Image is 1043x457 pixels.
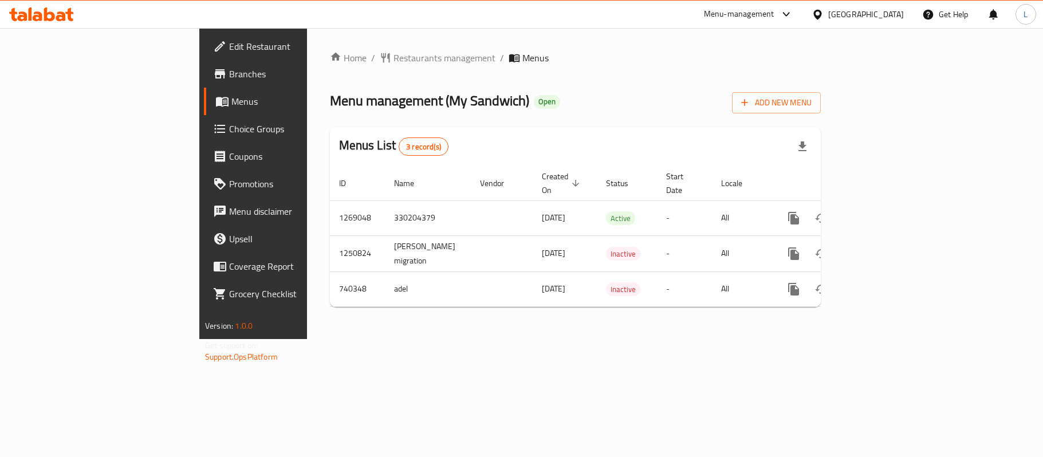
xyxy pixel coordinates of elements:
[204,253,373,280] a: Coverage Report
[229,287,364,301] span: Grocery Checklist
[828,8,904,21] div: [GEOGRAPHIC_DATA]
[204,60,373,88] a: Branches
[606,211,635,225] div: Active
[205,349,278,364] a: Support.OpsPlatform
[780,204,808,232] button: more
[522,51,549,65] span: Menus
[235,318,253,333] span: 1.0.0
[399,137,448,156] div: Total records count
[229,177,364,191] span: Promotions
[204,88,373,115] a: Menus
[229,259,364,273] span: Coverage Report
[789,133,816,160] div: Export file
[204,280,373,308] a: Grocery Checklist
[704,7,774,21] div: Menu-management
[229,232,364,246] span: Upsell
[393,51,495,65] span: Restaurants management
[721,176,757,190] span: Locale
[780,240,808,267] button: more
[657,235,712,271] td: -
[534,97,560,107] span: Open
[712,235,771,271] td: All
[229,204,364,218] span: Menu disclaimer
[394,176,429,190] span: Name
[771,166,899,201] th: Actions
[205,338,258,353] span: Get support on:
[385,235,471,271] td: [PERSON_NAME] migration
[542,170,583,197] span: Created On
[606,176,643,190] span: Status
[732,92,821,113] button: Add New Menu
[1024,8,1028,21] span: L
[385,200,471,235] td: 330204379
[229,149,364,163] span: Coupons
[606,283,640,296] span: Inactive
[339,137,448,156] h2: Menus List
[204,225,373,253] a: Upsell
[657,271,712,306] td: -
[712,271,771,306] td: All
[657,200,712,235] td: -
[231,94,364,108] span: Menus
[480,176,519,190] span: Vendor
[330,88,529,113] span: Menu management ( My Sandwich )
[808,240,835,267] button: Change Status
[606,212,635,225] span: Active
[330,51,821,65] nav: breadcrumb
[712,200,771,235] td: All
[606,282,640,296] div: Inactive
[204,143,373,170] a: Coupons
[229,122,364,136] span: Choice Groups
[339,176,361,190] span: ID
[741,96,812,110] span: Add New Menu
[229,67,364,81] span: Branches
[780,275,808,303] button: more
[542,246,565,261] span: [DATE]
[330,166,899,307] table: enhanced table
[542,281,565,296] span: [DATE]
[385,271,471,306] td: adel
[204,115,373,143] a: Choice Groups
[666,170,698,197] span: Start Date
[380,51,495,65] a: Restaurants management
[204,198,373,225] a: Menu disclaimer
[534,95,560,109] div: Open
[229,40,364,53] span: Edit Restaurant
[204,33,373,60] a: Edit Restaurant
[500,51,504,65] li: /
[399,141,448,152] span: 3 record(s)
[542,210,565,225] span: [DATE]
[606,247,640,261] span: Inactive
[205,318,233,333] span: Version:
[808,204,835,232] button: Change Status
[204,170,373,198] a: Promotions
[808,275,835,303] button: Change Status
